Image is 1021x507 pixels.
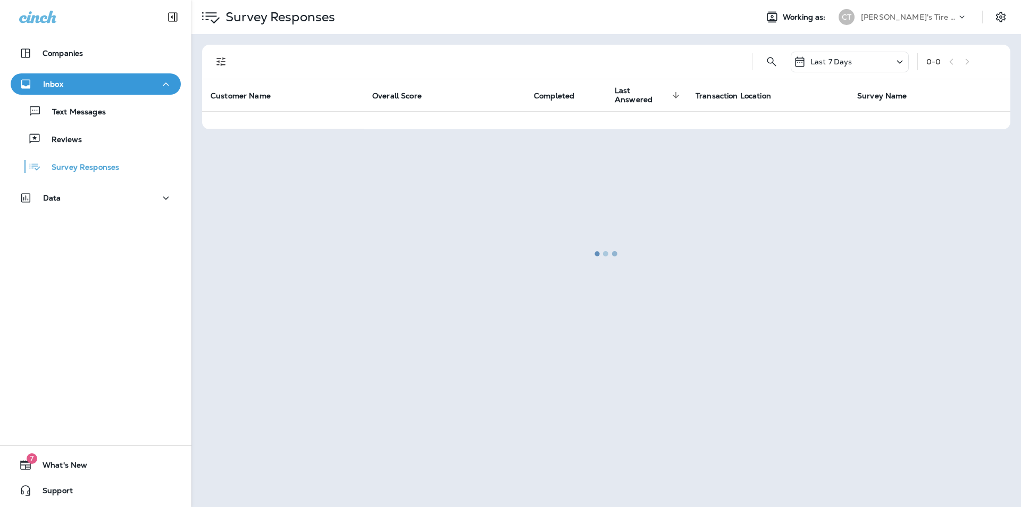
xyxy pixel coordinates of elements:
[27,453,37,464] span: 7
[11,155,181,178] button: Survey Responses
[41,107,106,118] p: Text Messages
[11,128,181,150] button: Reviews
[11,454,181,476] button: 7What's New
[11,187,181,209] button: Data
[11,73,181,95] button: Inbox
[11,480,181,501] button: Support
[32,486,73,499] span: Support
[158,6,188,28] button: Collapse Sidebar
[43,49,83,57] p: Companies
[11,100,181,122] button: Text Messages
[11,43,181,64] button: Companies
[41,135,82,145] p: Reviews
[43,80,63,88] p: Inbox
[41,163,119,173] p: Survey Responses
[32,461,87,473] span: What's New
[43,194,61,202] p: Data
